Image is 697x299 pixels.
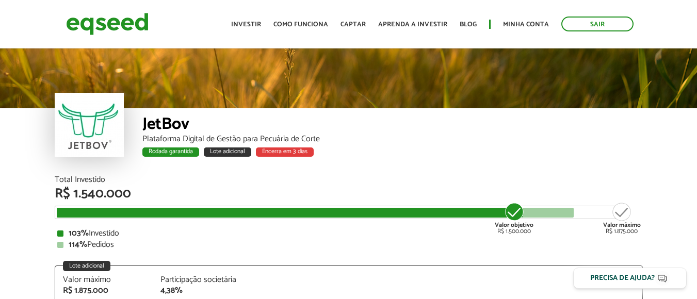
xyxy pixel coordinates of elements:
div: R$ 1.540.000 [55,187,643,201]
a: Aprenda a investir [378,21,447,28]
div: Lote adicional [204,147,251,157]
a: Sair [561,16,634,31]
strong: 114% [69,238,87,252]
div: R$ 1.875.000 [63,287,145,295]
div: Participação societária [160,276,243,284]
div: R$ 1.875.000 [603,202,641,235]
div: R$ 1.500.000 [495,202,533,235]
a: Investir [231,21,261,28]
div: JetBov [142,116,643,135]
div: Rodada garantida [142,147,199,157]
div: Encerra em 3 dias [256,147,314,157]
a: Como funciona [273,21,328,28]
div: Pedidos [57,241,640,249]
strong: Valor máximo [603,220,641,230]
div: Lote adicional [63,261,110,271]
strong: Valor objetivo [495,220,533,230]
a: Captar [341,21,366,28]
img: EqSeed [66,10,149,38]
div: Valor máximo [63,276,145,284]
div: Investido [57,229,640,238]
strong: 103% [69,226,89,240]
div: Plataforma Digital de Gestão para Pecuária de Corte [142,135,643,143]
a: Blog [460,21,477,28]
div: 4,38% [160,287,243,295]
div: Total Investido [55,176,643,184]
a: Minha conta [503,21,549,28]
